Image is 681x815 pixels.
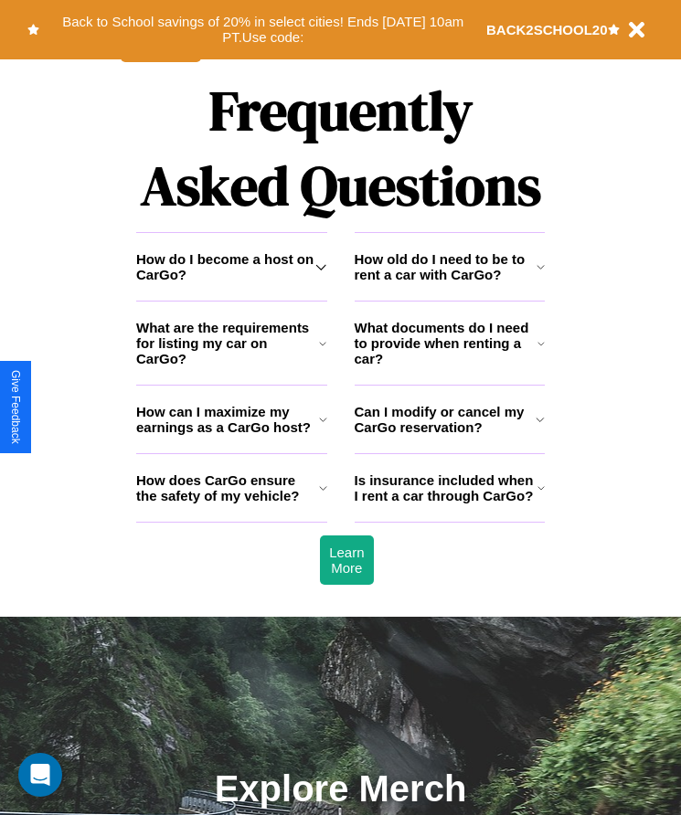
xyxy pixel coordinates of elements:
[355,472,537,503] h3: Is insurance included when I rent a car through CarGo?
[136,251,315,282] h3: How do I become a host on CarGo?
[39,9,486,50] button: Back to School savings of 20% in select cities! Ends [DATE] 10am PT.Use code:
[136,472,319,503] h3: How does CarGo ensure the safety of my vehicle?
[486,22,608,37] b: BACK2SCHOOL20
[355,404,537,435] h3: Can I modify or cancel my CarGo reservation?
[18,753,62,797] div: Open Intercom Messenger
[136,320,319,366] h3: What are the requirements for listing my car on CarGo?
[355,251,537,282] h3: How old do I need to be to rent a car with CarGo?
[136,404,319,435] h3: How can I maximize my earnings as a CarGo host?
[9,370,22,444] div: Give Feedback
[355,320,538,366] h3: What documents do I need to provide when renting a car?
[320,535,373,585] button: Learn More
[136,64,545,232] h1: Frequently Asked Questions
